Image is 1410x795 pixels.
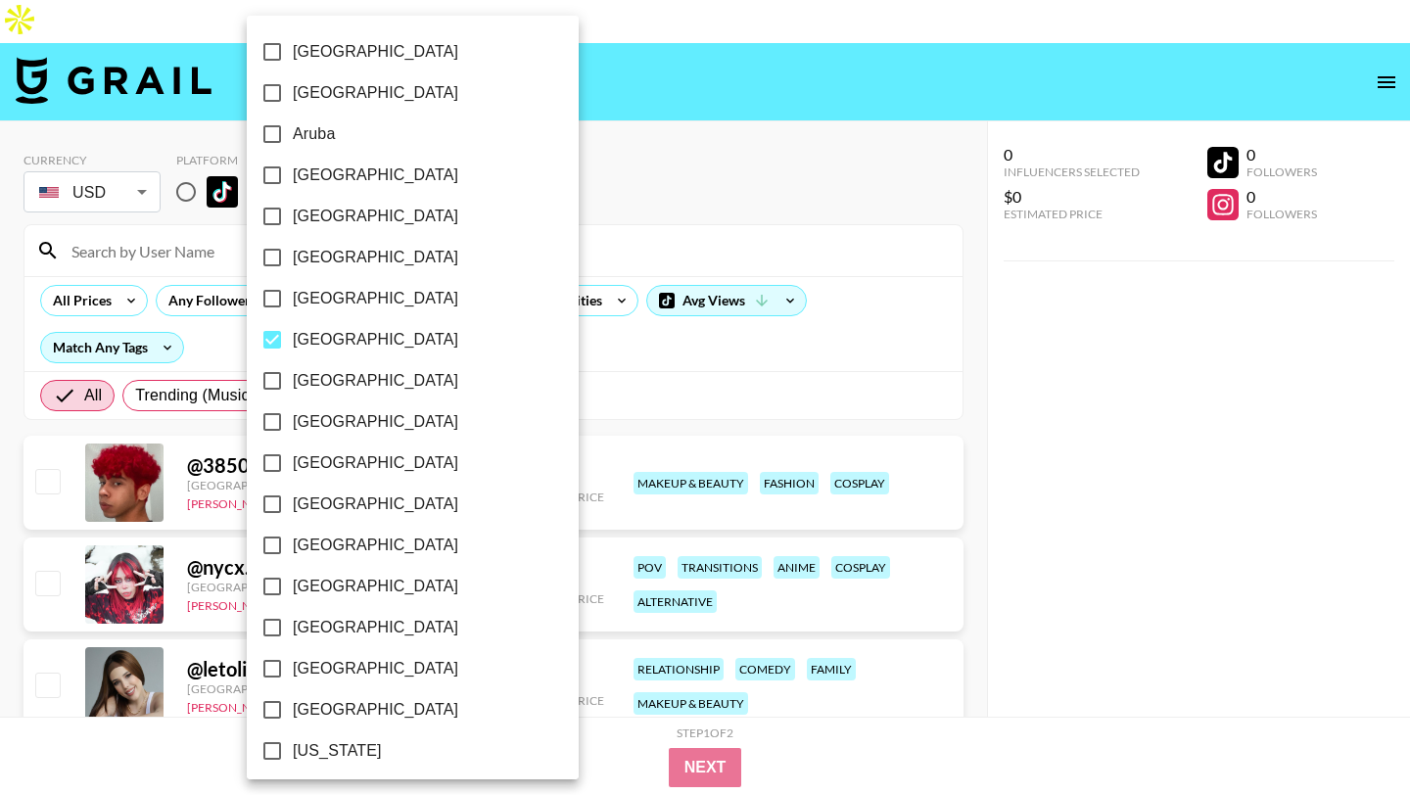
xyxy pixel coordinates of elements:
[293,369,458,393] span: [GEOGRAPHIC_DATA]
[293,616,458,639] span: [GEOGRAPHIC_DATA]
[293,164,458,187] span: [GEOGRAPHIC_DATA]
[293,328,458,351] span: [GEOGRAPHIC_DATA]
[293,492,458,516] span: [GEOGRAPHIC_DATA]
[293,575,458,598] span: [GEOGRAPHIC_DATA]
[293,739,382,763] span: [US_STATE]
[293,698,458,722] span: [GEOGRAPHIC_DATA]
[293,451,458,475] span: [GEOGRAPHIC_DATA]
[293,657,458,680] span: [GEOGRAPHIC_DATA]
[293,205,458,228] span: [GEOGRAPHIC_DATA]
[293,410,458,434] span: [GEOGRAPHIC_DATA]
[293,534,458,557] span: [GEOGRAPHIC_DATA]
[293,122,335,146] span: Aruba
[1312,697,1386,772] iframe: Drift Widget Chat Controller
[293,81,458,105] span: [GEOGRAPHIC_DATA]
[293,246,458,269] span: [GEOGRAPHIC_DATA]
[293,287,458,310] span: [GEOGRAPHIC_DATA]
[293,40,458,64] span: [GEOGRAPHIC_DATA]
